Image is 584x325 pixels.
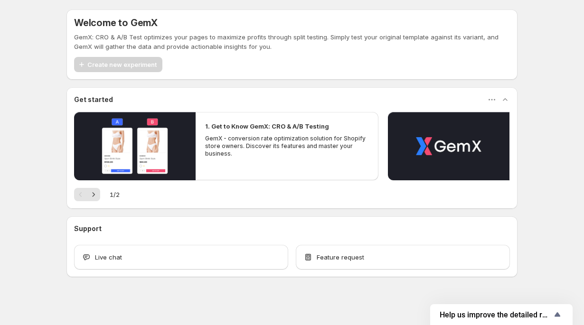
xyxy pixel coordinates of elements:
h3: Support [74,224,102,233]
p: GemX - conversion rate optimization solution for Shopify store owners. Discover its features and ... [205,135,368,158]
button: Play video [74,112,196,180]
h3: Get started [74,95,113,104]
span: Live chat [95,252,122,262]
h5: Welcome to GemX [74,17,158,28]
p: GemX: CRO & A/B Test optimizes your pages to maximize profits through split testing. Simply test ... [74,32,510,51]
span: Feature request [317,252,364,262]
span: 1 / 2 [110,190,120,199]
button: Show survey - Help us improve the detailed report for A/B campaigns [440,309,563,320]
span: Help us improve the detailed report for A/B campaigns [440,310,552,319]
nav: Pagination [74,188,100,201]
button: Play video [388,112,509,180]
h2: 1. Get to Know GemX: CRO & A/B Testing [205,121,329,131]
button: Next [87,188,100,201]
